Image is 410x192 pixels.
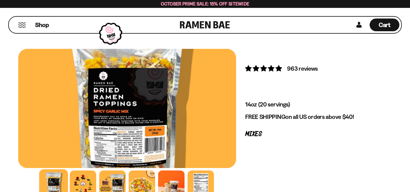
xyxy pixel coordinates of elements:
button: Mobile Menu Trigger [18,22,26,28]
span: Cart [379,21,391,29]
span: Shop [35,21,49,29]
span: 963 reviews [287,65,318,72]
p: on all US orders above $40! [245,113,383,121]
span: October Prime Sale: 15% off Sitewide [161,1,249,7]
a: Shop [35,19,49,31]
strong: FREE SHIPPING [245,113,285,120]
span: 4.75 stars [245,65,283,72]
div: Cart [370,17,399,33]
p: Mixes [245,131,383,137]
